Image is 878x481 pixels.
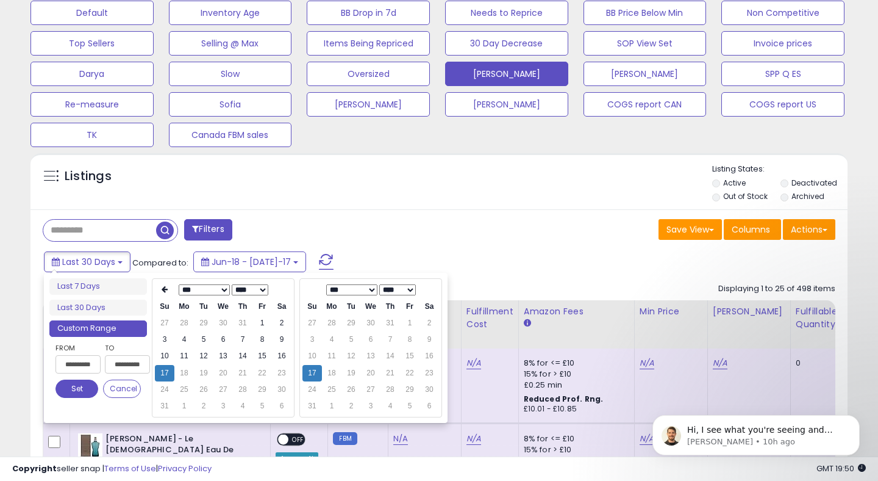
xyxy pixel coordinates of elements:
[400,298,419,315] th: Fr
[174,298,194,315] th: Mo
[233,398,252,414] td: 4
[322,348,341,364] td: 11
[380,315,400,331] td: 31
[155,382,174,398] td: 24
[252,331,272,348] td: 8
[659,219,722,240] button: Save View
[233,365,252,382] td: 21
[155,398,174,414] td: 31
[400,365,419,382] td: 22
[380,382,400,398] td: 28
[49,278,147,295] li: Last 7 Days
[169,31,292,56] button: Selling @ Max
[419,398,439,414] td: 6
[361,298,380,315] th: We
[341,348,361,364] td: 12
[174,382,194,398] td: 25
[783,219,835,240] button: Actions
[213,365,233,382] td: 20
[400,382,419,398] td: 29
[233,331,252,348] td: 7
[400,331,419,348] td: 8
[30,62,154,86] button: Darya
[174,315,194,331] td: 28
[272,382,291,398] td: 30
[55,380,98,398] button: Set
[252,298,272,315] th: Fr
[445,92,568,117] button: [PERSON_NAME]
[524,305,629,318] div: Amazon Fees
[341,365,361,382] td: 19
[322,398,341,414] td: 1
[44,251,130,272] button: Last 30 Days
[445,62,568,86] button: [PERSON_NAME]
[380,365,400,382] td: 21
[233,298,252,315] th: Th
[380,348,400,364] td: 14
[322,331,341,348] td: 4
[213,315,233,331] td: 30
[721,31,844,56] button: Invoice prices
[380,331,400,348] td: 7
[302,348,322,364] td: 10
[233,382,252,398] td: 28
[341,398,361,414] td: 2
[361,365,380,382] td: 20
[155,298,174,315] th: Su
[49,320,147,337] li: Custom Range
[322,298,341,315] th: Mo
[721,62,844,86] button: SPP Q ES
[155,365,174,382] td: 17
[194,365,213,382] td: 19
[194,398,213,414] td: 2
[466,357,481,369] a: N/A
[174,365,194,382] td: 18
[252,382,272,398] td: 29
[584,62,707,86] button: [PERSON_NAME]
[272,315,291,331] td: 2
[302,331,322,348] td: 3
[272,348,291,364] td: 16
[393,433,408,445] a: N/A
[380,298,400,315] th: Th
[103,380,141,398] button: Cancel
[341,331,361,348] td: 5
[393,305,456,331] div: Cost (Exc. VAT)
[302,298,322,315] th: Su
[466,305,513,331] div: Fulfillment Cost
[400,315,419,331] td: 1
[791,178,837,188] label: Deactivated
[272,298,291,315] th: Sa
[213,298,233,315] th: We
[30,31,154,56] button: Top Sellers
[62,256,115,268] span: Last 30 Days
[213,348,233,364] td: 13
[718,283,835,295] div: Displaying 1 to 25 of 498 items
[174,331,194,348] td: 4
[30,123,154,147] button: TK
[213,331,233,348] td: 6
[30,1,154,25] button: Default
[12,463,57,474] strong: Copyright
[252,315,272,331] td: 1
[307,92,430,117] button: [PERSON_NAME]
[302,398,322,414] td: 31
[193,251,306,272] button: Jun-18 - [DATE]-17
[640,357,654,369] a: N/A
[724,219,781,240] button: Columns
[524,404,625,414] div: £10.01 - £10.85
[361,315,380,331] td: 30
[584,1,707,25] button: BB Price Below Min
[524,444,625,455] div: 15% for > £10
[78,433,102,458] img: 31Lls98nS1L._SL40_.jpg
[640,305,702,318] div: Min Price
[524,369,625,380] div: 15% for > £10
[307,31,430,56] button: Items Being Repriced
[361,331,380,348] td: 6
[380,398,400,414] td: 4
[174,348,194,364] td: 11
[713,357,727,369] a: N/A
